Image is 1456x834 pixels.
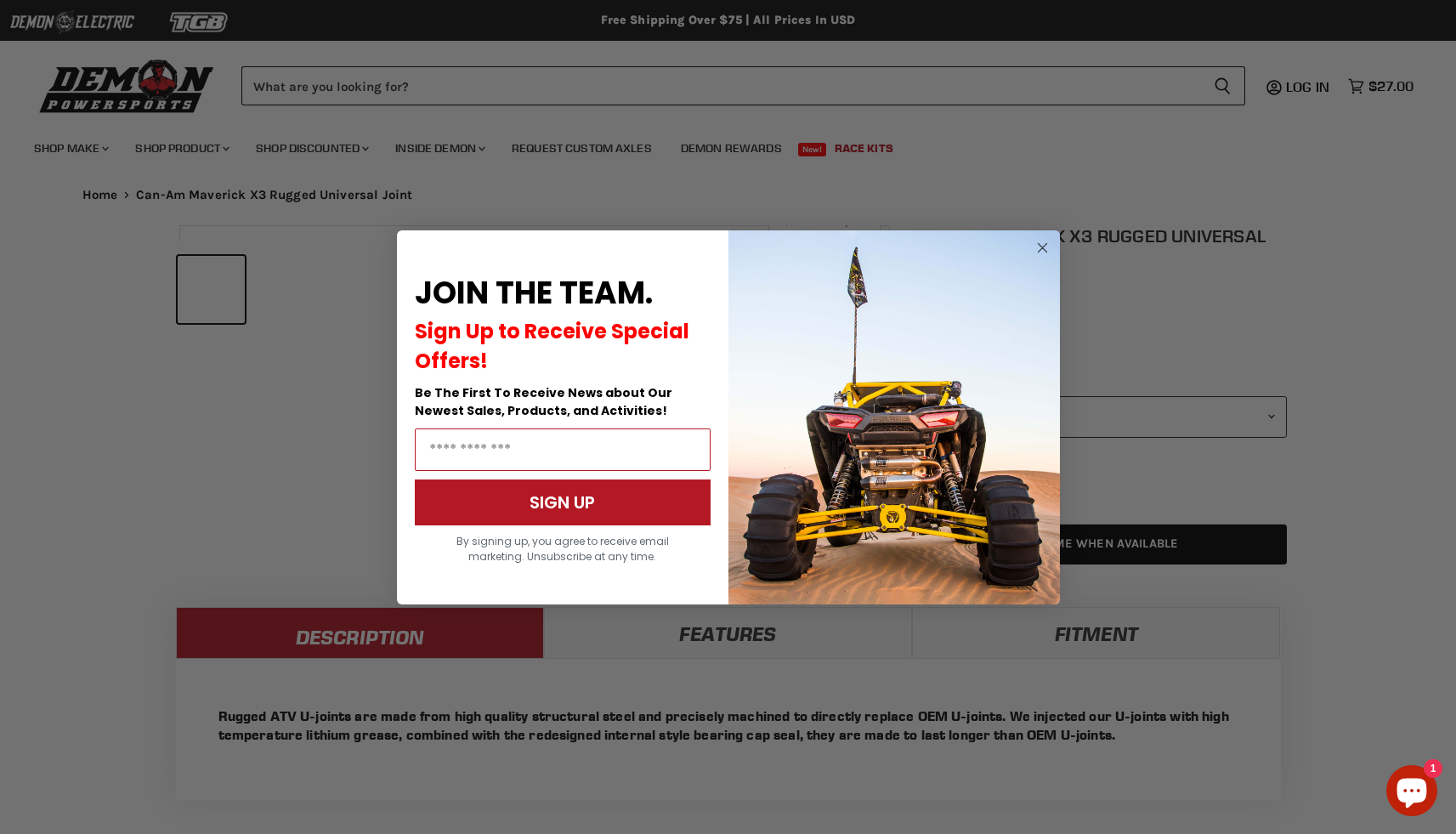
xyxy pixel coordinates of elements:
span: Be The First To Receive News about Our Newest Sales, Products, and Activities! [415,384,672,419]
span: JOIN THE TEAM. [415,271,653,315]
input: Email Address [415,428,711,471]
button: SIGN UP [415,479,711,525]
inbox-online-store-chat: Shopify online store chat [1381,765,1442,820]
span: By signing up, you agree to receive email marketing. Unsubscribe at any time. [456,534,669,564]
span: Sign Up to Receive Special Offers! [415,317,689,375]
button: Close dialog [1032,237,1053,258]
img: a9095488-b6e7-41ba-879d-588abfab540b.jpeg [728,230,1060,604]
